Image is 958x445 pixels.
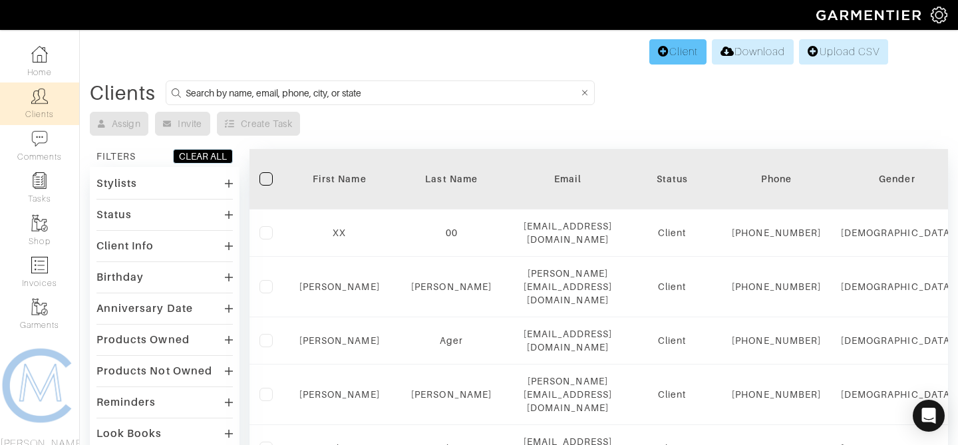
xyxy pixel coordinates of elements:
div: FILTERS [96,150,136,163]
button: CLEAR ALL [173,149,233,164]
div: Client [632,388,712,401]
div: CLEAR ALL [179,150,227,163]
div: [PHONE_NUMBER] [732,226,821,239]
a: [PERSON_NAME] [299,389,380,400]
a: XX [333,227,346,238]
div: Client Info [96,239,154,253]
img: garmentier-logo-header-white-b43fb05a5012e4ada735d5af1a66efaba907eab6374d6393d1fbf88cb4ef424d.png [810,3,931,27]
div: Products Owned [96,333,190,347]
div: Client [632,280,712,293]
div: Client [632,334,712,347]
th: Toggle SortBy [622,149,722,210]
div: [DEMOGRAPHIC_DATA] [841,226,953,239]
img: orders-icon-0abe47150d42831381b5fb84f609e132dff9fe21cb692f30cb5eec754e2cba89.png [31,257,48,273]
img: comment-icon-a0a6a9ef722e966f86d9cbdc48e553b5cf19dbc54f86b18d962a5391bc8f6eb6.png [31,130,48,147]
div: Birthday [96,271,144,284]
img: reminder-icon-8004d30b9f0a5d33ae49ab947aed9ed385cf756f9e5892f1edd6e32f2345188e.png [31,172,48,189]
div: Status [632,172,712,186]
div: Gender [841,172,953,186]
div: Open Intercom Messenger [913,400,945,432]
div: Clients [90,86,156,100]
img: dashboard-icon-dbcd8f5a0b271acd01030246c82b418ddd0df26cd7fceb0bd07c9910d44c42f6.png [31,46,48,63]
div: [PHONE_NUMBER] [732,334,821,347]
a: [PERSON_NAME] [299,335,380,346]
a: 00 [446,227,458,238]
div: [PHONE_NUMBER] [732,280,821,293]
div: Email [524,172,613,186]
th: Toggle SortBy [289,149,390,210]
div: Stylists [96,177,137,190]
th: Toggle SortBy [390,149,514,210]
div: Anniversary Date [96,302,193,315]
img: garments-icon-b7da505a4dc4fd61783c78ac3ca0ef83fa9d6f193b1c9dc38574b1d14d53ca28.png [31,299,48,315]
a: Ager [440,335,463,346]
a: Client [649,39,707,65]
img: gear-icon-white-bd11855cb880d31180b6d7d6211b90ccbf57a29d726f0c71d8c61bd08dd39cc2.png [931,7,947,23]
div: [PHONE_NUMBER] [732,388,821,401]
div: [EMAIL_ADDRESS][DOMAIN_NAME] [524,220,613,246]
div: [DEMOGRAPHIC_DATA] [841,334,953,347]
div: [DEMOGRAPHIC_DATA] [841,388,953,401]
div: [EMAIL_ADDRESS][DOMAIN_NAME] [524,327,613,354]
img: garments-icon-b7da505a4dc4fd61783c78ac3ca0ef83fa9d6f193b1c9dc38574b1d14d53ca28.png [31,215,48,231]
div: Status [96,208,132,222]
div: Client [632,226,712,239]
div: Look Books [96,427,162,440]
a: [PERSON_NAME] [411,281,492,292]
div: First Name [299,172,380,186]
div: [PERSON_NAME][EMAIL_ADDRESS][DOMAIN_NAME] [524,374,613,414]
div: Products Not Owned [96,365,212,378]
a: [PERSON_NAME] [299,281,380,292]
a: Upload CSV [799,39,888,65]
div: [DEMOGRAPHIC_DATA] [841,280,953,293]
div: [PERSON_NAME][EMAIL_ADDRESS][DOMAIN_NAME] [524,267,613,307]
div: Last Name [400,172,504,186]
div: Phone [732,172,821,186]
a: Download [712,39,794,65]
a: [PERSON_NAME] [411,389,492,400]
input: Search by name, email, phone, city, or state [186,84,579,101]
div: Reminders [96,396,156,409]
img: clients-icon-6bae9207a08558b7cb47a8932f037763ab4055f8c8b6bfacd5dc20c3e0201464.png [31,88,48,104]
